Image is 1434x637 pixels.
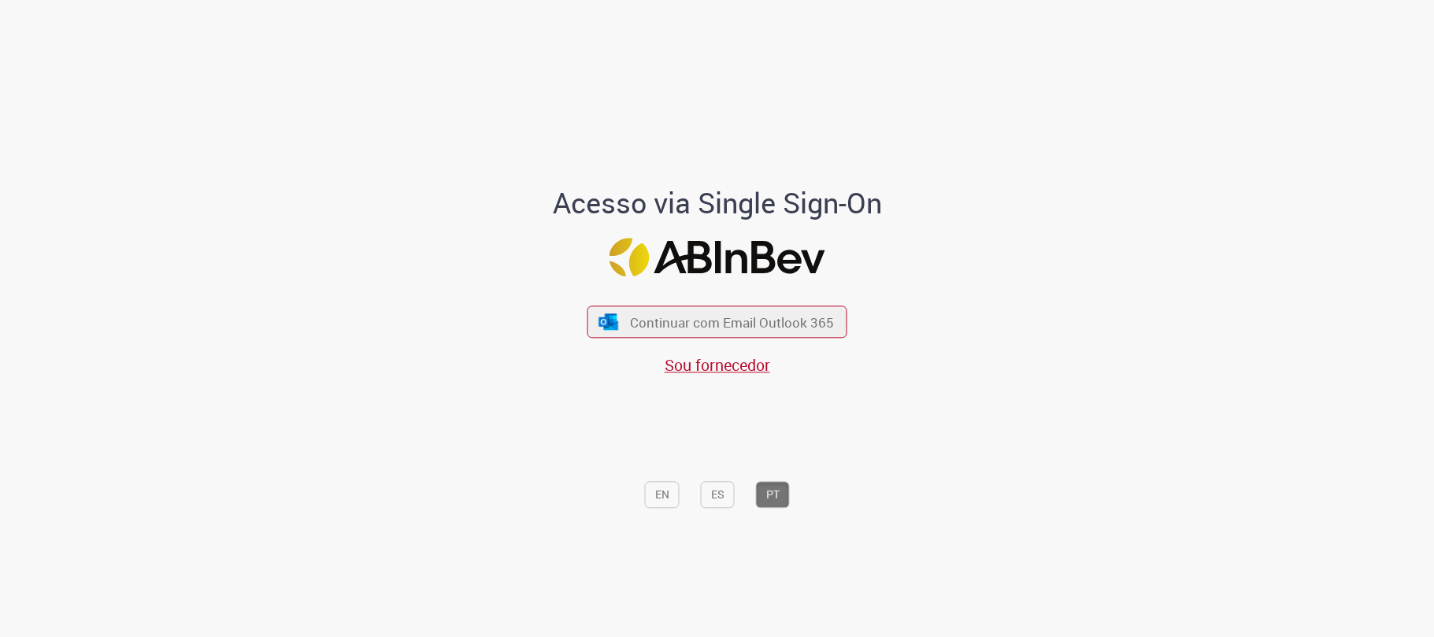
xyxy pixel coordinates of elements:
a: Sou fornecedor [665,355,770,376]
button: ícone Azure/Microsoft 360 Continuar com Email Outlook 365 [587,306,847,339]
h1: Acesso via Single Sign-On [498,188,936,220]
img: ícone Azure/Microsoft 360 [597,313,619,330]
button: ES [701,481,735,508]
img: Logo ABInBev [610,238,825,276]
span: Continuar com Email Outlook 365 [630,313,834,331]
button: EN [645,481,680,508]
button: PT [756,481,790,508]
